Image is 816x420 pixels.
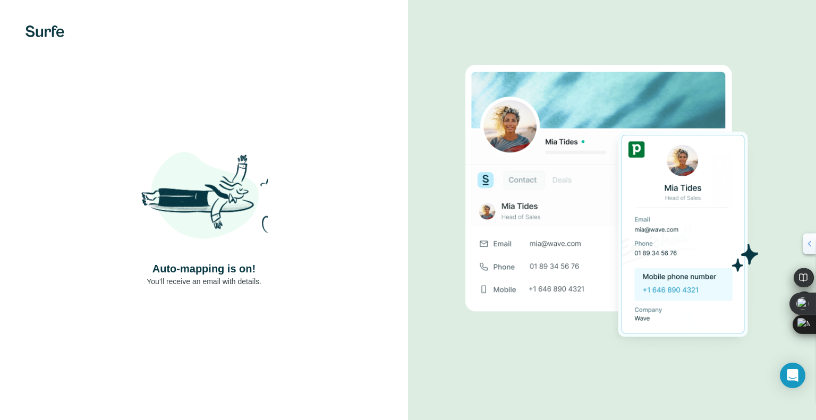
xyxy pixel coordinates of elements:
h4: Auto-mapping is on! [152,261,256,276]
img: Surfe's logo [25,25,64,37]
div: Open Intercom Messenger [780,363,805,388]
p: You’ll receive an email with details. [147,276,261,287]
img: Download Success [465,65,759,355]
img: Shaka Illustration [140,134,268,261]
